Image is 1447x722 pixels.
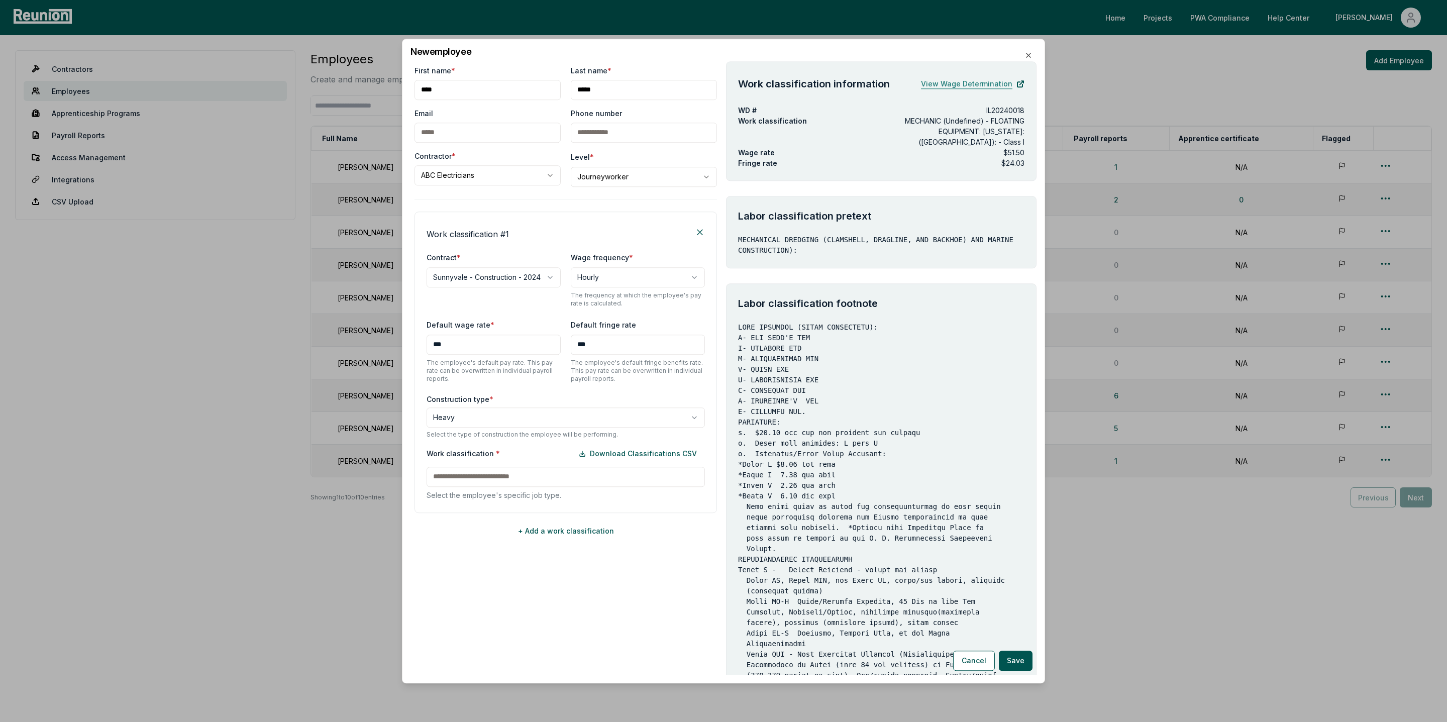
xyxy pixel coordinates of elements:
[1001,158,1024,168] p: $24.03
[410,47,1037,56] h2: New employee
[427,448,500,459] label: Work classification
[571,253,633,262] label: Wage frequency
[953,651,995,671] button: Cancel
[427,490,705,500] p: Select the employee's specific job type.
[872,116,1024,147] p: MECHANIC (Undefined) - FLOATING EQUIPMENT: [US_STATE]:([GEOGRAPHIC_DATA]): - Class I
[571,65,611,76] label: Last name
[738,158,777,168] p: Fringe rate
[571,153,594,161] label: Level
[571,359,705,383] p: The employee's default fringe benefits rate. This pay rate can be overwritten in individual payro...
[415,521,717,541] button: + Add a work classification
[427,394,705,404] label: Construction type
[738,116,856,126] p: Work classification
[999,651,1032,671] button: Save
[738,147,775,158] p: Wage rate
[571,108,622,119] label: Phone number
[738,209,1024,224] h4: Labor classification pretext
[571,291,705,307] p: The frequency at which the employee's pay rate is calculated.
[921,74,1024,94] a: View Wage Determination
[427,253,461,262] label: Contract
[1003,147,1024,158] p: $51.50
[738,105,757,116] p: WD #
[427,321,494,329] label: Default wage rate
[415,151,456,161] label: Contractor
[571,321,636,329] label: Default fringe rate
[427,359,561,383] p: The employee's default pay rate. This pay rate can be overwritten in individual payroll reports.
[427,431,705,439] p: Select the type of construction the employee will be performing.
[738,235,1024,256] p: MECHANICAL DREDGING (CLAMSHELL, DRAGLINE, AND BACKHOE) AND MARINE CONSTRUCTION):
[415,65,455,76] label: First name
[738,76,890,91] h4: Work classification information
[738,296,1024,311] h4: Labor classification footnote
[986,105,1024,116] p: IL20240018
[415,108,433,119] label: Email
[427,228,509,240] h4: Work classification # 1
[571,444,705,464] button: Download Classifications CSV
